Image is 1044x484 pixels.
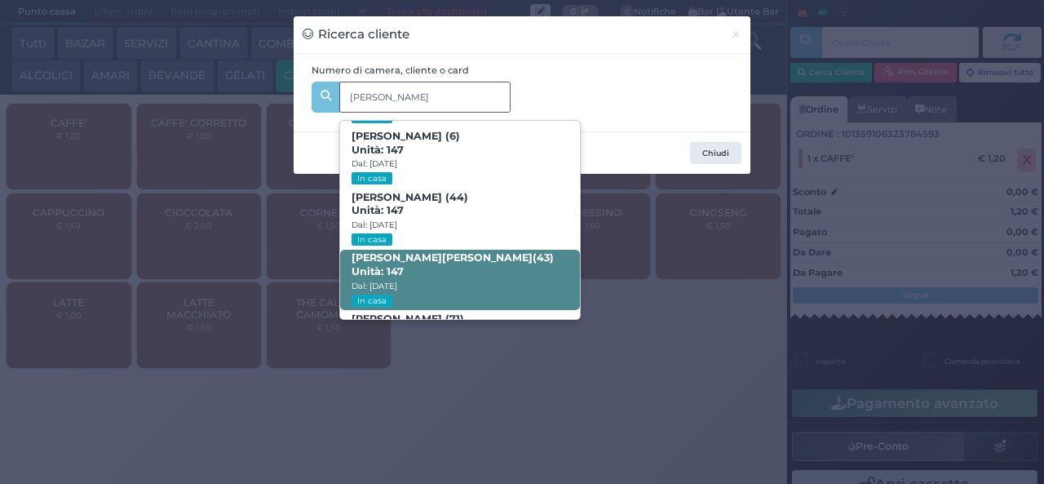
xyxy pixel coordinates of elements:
input: Es. 'Mario Rossi', '220' o '108123234234' [339,82,511,113]
small: In casa [352,233,391,246]
small: Dal: [DATE] [352,281,397,291]
button: Chiudi [690,142,741,165]
span: Unità: 147 [352,204,404,218]
small: In casa [352,295,391,307]
small: Dal: [DATE] [352,158,397,169]
b: [PERSON_NAME] (43) [352,251,554,278]
span: Unità: 147 [352,265,404,279]
small: In casa [352,111,391,123]
strong: [PERSON_NAME] [442,251,533,264]
b: [PERSON_NAME] (44) [352,191,468,217]
b: [PERSON_NAME] (6) [352,130,460,156]
button: Chiudi [722,16,750,53]
small: In casa [352,172,391,184]
span: Unità: 147 [352,144,404,158]
small: Dal: [DATE] [352,220,397,230]
label: Numero di camera, cliente o card [312,64,469,78]
h3: Ricerca cliente [303,25,409,44]
span: × [731,25,741,43]
b: [PERSON_NAME] (71) [352,313,464,339]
